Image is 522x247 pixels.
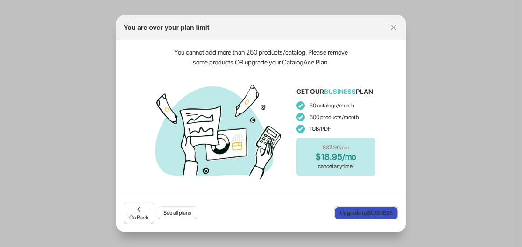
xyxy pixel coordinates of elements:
[129,205,148,221] span: Go Back
[147,77,287,184] img: finances
[342,152,356,162] span: /mo
[124,23,209,32] h2: You are over your plan limit
[158,206,197,219] button: See all plans
[316,152,356,162] p: $ 18.95
[324,88,356,95] span: BUSINESS
[340,209,393,217] span: Upgrade to BUSINESS
[296,87,373,96] p: GET OUR PLAN
[318,162,354,171] p: cancel anytime!
[323,143,349,152] p: $ 37.99 /mo
[168,48,354,67] div: You cannot add more than 250 products/catalog. Please remove some products OR upgrade your Catalo...
[296,101,375,110] p: 30 catalogs/month
[296,113,375,122] p: 500 products/month
[334,206,398,219] button: Upgrade to BUSINESS
[296,124,375,134] p: 1GB/PDF
[163,209,191,217] span: See all plans
[124,202,154,224] button: Go Back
